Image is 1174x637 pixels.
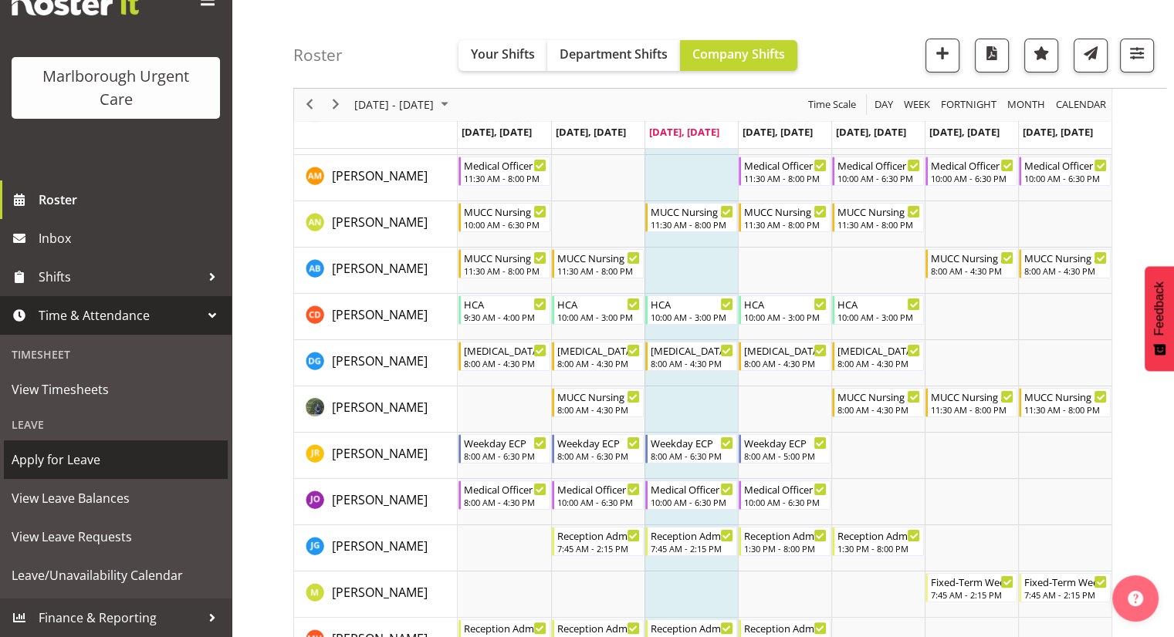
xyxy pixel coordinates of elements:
a: Leave/Unavailability Calendar [4,556,228,595]
button: Your Shifts [458,40,547,71]
div: 10:00 AM - 3:00 PM [744,311,827,323]
span: Fortnight [939,96,998,115]
div: 8:00 AM - 6:30 PM [557,450,640,462]
a: Apply for Leave [4,440,228,479]
div: Cordelia Davies"s event - HCA Begin From Thursday, October 2, 2025 at 10:00:00 AM GMT+13:00 Ends ... [739,295,831,325]
div: Medical Officer Weekends [931,157,1013,173]
div: Deo Garingalao"s event - Haemodialysis Shift Begin From Thursday, October 2, 2025 at 8:00:00 AM G... [739,342,831,371]
button: Previous [299,96,320,115]
div: MUCC Nursing Midshift [464,204,546,219]
span: Finance & Reporting [39,606,201,629]
div: Andrew Brooks"s event - MUCC Nursing PM Weekday Begin From Monday, September 29, 2025 at 11:30:00... [458,249,550,278]
div: Deo Garingalao"s event - Haemodialysis Shift Begin From Friday, October 3, 2025 at 8:00:00 AM GMT... [832,342,924,371]
td: Cordelia Davies resource [294,294,458,340]
div: Timesheet [4,339,228,370]
div: 7:45 AM - 2:15 PM [557,542,640,554]
span: [PERSON_NAME] [332,260,428,277]
a: [PERSON_NAME] [332,537,428,555]
div: 11:30 AM - 8:00 PM [837,218,920,231]
div: 8:00 AM - 4:30 PM [744,357,827,369]
div: 10:00 AM - 6:30 PM [651,496,733,508]
span: [PERSON_NAME] [332,491,428,508]
button: Download a PDF of the roster according to the set date range. [975,39,1009,72]
td: Andrew Brooks resource [294,248,458,294]
div: Josephine Godinez"s event - Reception Admin Weekday PM Begin From Friday, October 3, 2025 at 1:30... [832,527,924,556]
span: Company Shifts [692,45,785,62]
div: Reception Admin Weekday PM [464,620,546,635]
span: Day [873,96,895,115]
span: [PERSON_NAME] [332,352,428,369]
div: Medical Officer PM Weekday [464,157,546,173]
button: Next [326,96,347,115]
button: Highlight an important date within the roster. [1024,39,1058,72]
div: Jenny O'Donnell"s event - Medical Officer AM Weekday Begin From Monday, September 29, 2025 at 8:0... [458,480,550,510]
div: Reception Admin Weekday PM [837,527,920,543]
span: Week [902,96,932,115]
div: Medical Officer MID Weekday [744,481,827,497]
div: Medical Officer MID Weekday [557,481,640,497]
button: Timeline Week [902,96,933,115]
div: Margie Vuto"s event - Fixed-Term Weekend Reception Begin From Saturday, October 4, 2025 at 7:45:0... [925,573,1017,602]
div: Josephine Godinez"s event - Reception Admin Weekday AM Begin From Tuesday, September 30, 2025 at ... [552,527,644,556]
button: Send a list of all shifts for the selected filtered period to all rostered employees. [1074,39,1108,72]
div: HCA [837,296,920,312]
div: Alexandra Madigan"s event - Medical Officer PM Weekday Begin From Monday, September 29, 2025 at 1... [458,157,550,186]
div: Fixed-Term Weekend Reception [1024,574,1107,589]
div: Alysia Newman-Woods"s event - MUCC Nursing PM Weekday Begin From Friday, October 3, 2025 at 11:30... [832,203,924,232]
div: 9:30 AM - 4:00 PM [464,311,546,323]
div: 1:30 PM - 8:00 PM [837,542,920,554]
td: Margie Vuto resource [294,571,458,618]
span: [DATE], [DATE] [462,125,532,139]
div: Jacinta Rangi"s event - Weekday ECP Begin From Thursday, October 2, 2025 at 8:00:00 AM GMT+13:00 ... [739,434,831,463]
span: [DATE], [DATE] [929,125,1000,139]
span: Roster [39,188,224,211]
div: 1:30 PM - 8:00 PM [744,542,827,554]
div: [MEDICAL_DATA] Shift [651,342,733,358]
span: View Leave Balances [12,487,220,510]
div: [MEDICAL_DATA] Shift [464,342,546,358]
div: Weekday ECP [464,435,546,450]
div: Reception Admin Weekday PM [557,620,640,635]
div: 10:00 AM - 6:30 PM [931,172,1013,184]
div: 8:00 AM - 6:30 PM [651,450,733,462]
td: Alysia Newman-Woods resource [294,201,458,248]
a: View Timesheets [4,370,228,409]
button: Department Shifts [547,40,680,71]
span: Feedback [1152,281,1166,335]
td: Deo Garingalao resource [294,340,458,386]
button: Company Shifts [680,40,797,71]
div: Deo Garingalao"s event - Haemodialysis Shift Begin From Wednesday, October 1, 2025 at 8:00:00 AM ... [645,342,737,371]
span: [PERSON_NAME] [332,399,428,416]
div: 10:00 AM - 6:30 PM [744,496,827,508]
div: 7:45 AM - 2:15 PM [931,588,1013,601]
div: Josephine Godinez"s event - Reception Admin Weekday AM Begin From Wednesday, October 1, 2025 at 7... [645,527,737,556]
div: 11:30 AM - 8:00 PM [464,265,546,277]
div: 10:00 AM - 3:00 PM [837,311,920,323]
a: [PERSON_NAME] [332,213,428,231]
span: Leave/Unavailability Calendar [12,564,220,587]
td: Jenny O'Donnell resource [294,479,458,525]
div: 11:30 AM - 8:00 PM [744,218,827,231]
span: Department Shifts [560,45,668,62]
div: Gloria Varghese"s event - MUCC Nursing PM Weekends Begin From Sunday, October 5, 2025 at 11:30:00... [1019,388,1111,417]
div: MUCC Nursing PM Weekday [837,204,920,219]
div: HCA [651,296,733,312]
a: View Leave Balances [4,479,228,517]
div: Medical Officer MID Weekday [837,157,920,173]
span: Inbox [39,227,224,250]
img: help-xxl-2.png [1128,591,1143,606]
div: MUCC Nursing AM Weekends [1024,250,1107,265]
span: [PERSON_NAME] [332,445,428,462]
span: [PERSON_NAME] [332,306,428,323]
div: Jenny O'Donnell"s event - Medical Officer MID Weekday Begin From Tuesday, September 30, 2025 at 1... [552,480,644,510]
a: [PERSON_NAME] [332,167,428,185]
div: next period [323,89,349,121]
div: Gloria Varghese"s event - MUCC Nursing AM Weekday Begin From Tuesday, September 30, 2025 at 8:00:... [552,388,644,417]
div: Josephine Godinez"s event - Reception Admin Weekday PM Begin From Thursday, October 2, 2025 at 1:... [739,527,831,556]
div: Alexandra Madigan"s event - Medical Officer Weekends Begin From Saturday, October 4, 2025 at 10:0... [925,157,1017,186]
div: 8:00 AM - 4:30 PM [557,403,640,416]
button: Feedback - Show survey [1145,266,1174,371]
div: Cordelia Davies"s event - HCA Begin From Monday, September 29, 2025 at 9:30:00 AM GMT+13:00 Ends ... [458,295,550,325]
div: Reception Admin Weekday AM [557,527,640,543]
div: Jacinta Rangi"s event - Weekday ECP Begin From Tuesday, September 30, 2025 at 8:00:00 AM GMT+13:0... [552,434,644,463]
